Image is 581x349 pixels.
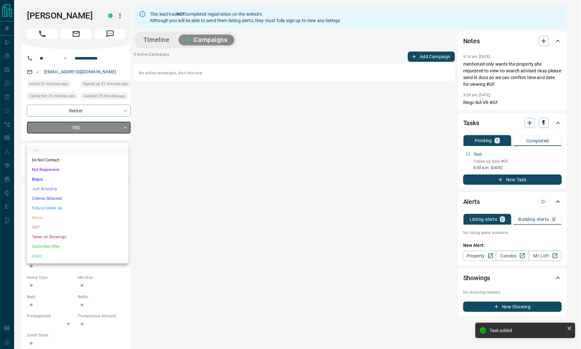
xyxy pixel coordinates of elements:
[27,155,128,165] li: Do Not Contact
[27,203,128,213] li: Future Follow Up
[27,251,128,261] li: Client
[27,174,128,184] li: Bogus
[27,242,128,251] li: Submitted Offer
[27,184,128,194] li: Just Browsing
[27,165,128,174] li: Not Responsive
[27,223,128,232] li: HOT
[27,213,128,223] li: Warm
[27,194,128,203] li: Criteria Obtained
[27,232,128,242] li: Taken on Showings
[489,328,564,333] div: Task added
